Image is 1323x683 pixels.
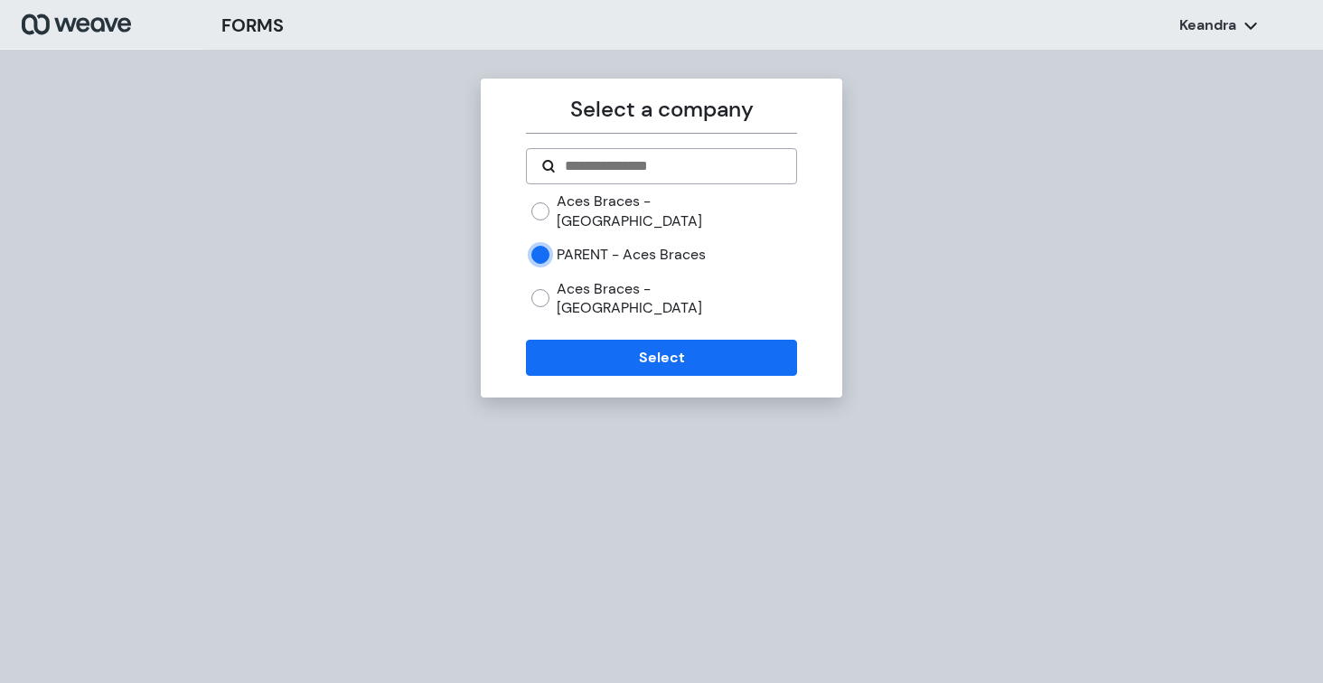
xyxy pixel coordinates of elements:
label: PARENT - Aces Braces [557,245,706,265]
label: Aces Braces - [GEOGRAPHIC_DATA] [557,192,796,230]
p: Select a company [526,93,796,126]
h3: FORMS [221,12,284,39]
p: Keandra [1179,15,1236,35]
button: Select [526,340,796,376]
input: Search [563,155,781,177]
label: Aces Braces - [GEOGRAPHIC_DATA] [557,279,796,318]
